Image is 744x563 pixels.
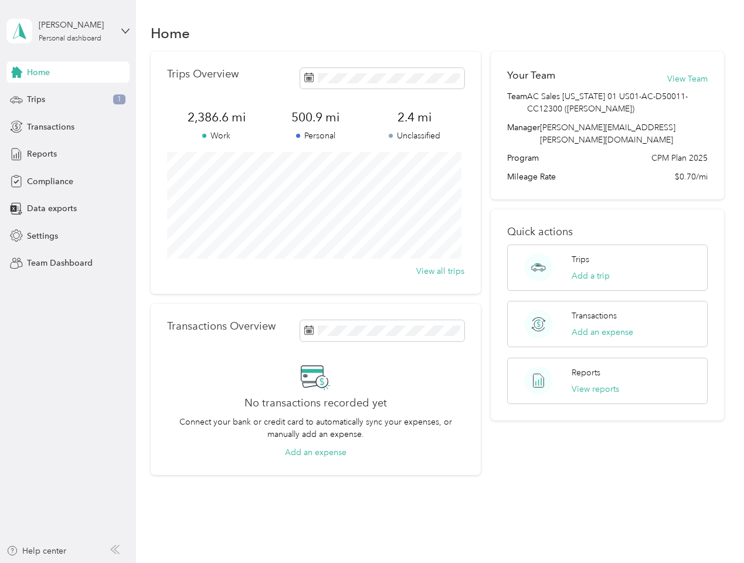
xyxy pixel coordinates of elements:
button: Add a trip [572,270,610,282]
p: Reports [572,367,600,379]
button: View all trips [416,265,464,277]
button: View reports [572,383,619,395]
p: Unclassified [365,130,464,142]
span: Transactions [27,121,74,133]
span: Team [507,90,527,115]
span: CPM Plan 2025 [651,152,708,164]
span: 500.9 mi [266,109,365,126]
p: Trips Overview [167,68,239,80]
button: View Team [667,73,708,85]
span: Manager [507,121,540,146]
button: Help center [6,545,66,557]
p: Transactions Overview [167,320,276,333]
button: Add an expense [285,446,346,459]
p: Work [167,130,266,142]
p: Trips [572,253,589,266]
p: Transactions [572,310,617,322]
span: Data exports [27,202,77,215]
span: Program [507,152,539,164]
span: Settings [27,230,58,242]
span: 2.4 mi [365,109,464,126]
h1: Home [151,27,190,39]
p: Quick actions [507,226,707,238]
span: 2,386.6 mi [167,109,266,126]
div: Personal dashboard [39,35,101,42]
h2: Your Team [507,68,555,83]
p: Connect your bank or credit card to automatically sync your expenses, or manually add an expense. [167,416,464,440]
span: Mileage Rate [507,171,556,183]
span: Compliance [27,175,73,188]
span: AC Sales [US_STATE] 01 US01-AC-D50011-CC12300 ([PERSON_NAME]) [527,90,707,115]
span: 1 [113,94,125,105]
span: Reports [27,148,57,160]
p: Personal [266,130,365,142]
h2: No transactions recorded yet [244,397,387,409]
iframe: Everlance-gr Chat Button Frame [678,497,744,563]
button: Add an expense [572,326,633,338]
span: [PERSON_NAME][EMAIL_ADDRESS][PERSON_NAME][DOMAIN_NAME] [540,123,675,145]
span: $0.70/mi [675,171,708,183]
span: Home [27,66,50,79]
span: Trips [27,93,45,106]
span: Team Dashboard [27,257,93,269]
div: [PERSON_NAME] [39,19,112,31]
